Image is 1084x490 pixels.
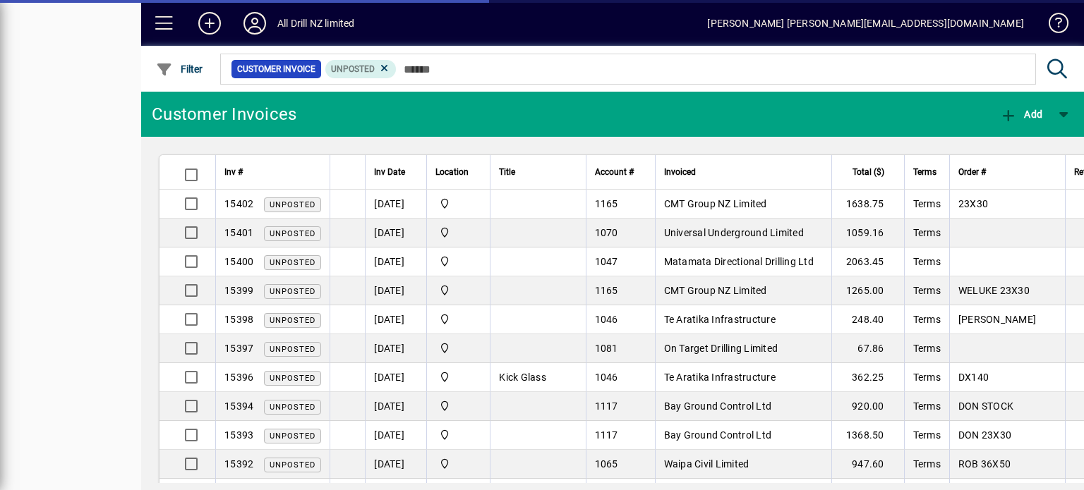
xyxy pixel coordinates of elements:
[913,429,941,441] span: Terms
[224,343,253,354] span: 15397
[664,400,772,412] span: Bay Ground Control Ltd
[913,227,941,238] span: Terms
[913,314,941,325] span: Terms
[913,372,941,383] span: Terms
[270,403,315,412] span: Unposted
[831,334,904,363] td: 67.86
[277,12,355,35] div: All Drill NZ limited
[664,227,804,238] span: Universal Underground Limited
[365,392,426,421] td: [DATE]
[958,164,986,180] span: Order #
[913,198,941,209] span: Terms
[156,63,203,75] span: Filter
[435,254,481,269] span: All Drill NZ Limited
[664,314,776,325] span: Te Aratika Infrastructure
[224,256,253,267] span: 15400
[224,227,253,238] span: 15401
[958,429,1011,441] span: DON 23X30
[365,334,426,363] td: [DATE]
[270,258,315,267] span: Unposted
[831,219,904,247] td: 1059.16
[374,164,418,180] div: Inv Date
[913,164,937,180] span: Terms
[595,227,618,238] span: 1070
[365,363,426,392] td: [DATE]
[595,256,618,267] span: 1047
[996,102,1046,127] button: Add
[270,287,315,296] span: Unposted
[331,64,375,74] span: Unposted
[958,198,988,209] span: 23X30
[365,421,426,450] td: [DATE]
[224,458,253,470] span: 15392
[1000,109,1042,120] span: Add
[958,285,1030,296] span: WELUKE 23X30
[435,456,481,472] span: All Drill NZ Limited
[664,429,772,441] span: Bay Ground Control Ltd
[499,164,515,180] span: Title
[958,164,1056,180] div: Order #
[270,431,315,441] span: Unposted
[435,283,481,298] span: All Drill NZ Limited
[224,314,253,325] span: 15398
[365,276,426,305] td: [DATE]
[152,56,207,82] button: Filter
[325,60,397,78] mat-chip: Customer Invoice Status: Unposted
[664,458,749,470] span: Waipa Civil Limited
[1038,3,1066,49] a: Knowledge Base
[435,369,481,385] span: All Drill NZ Limited
[913,458,941,470] span: Terms
[270,229,315,238] span: Unposted
[707,12,1024,35] div: [PERSON_NAME] [PERSON_NAME][EMAIL_ADDRESS][DOMAIN_NAME]
[841,164,897,180] div: Total ($)
[595,314,618,325] span: 1046
[913,256,941,267] span: Terms
[831,450,904,479] td: 947.60
[595,285,618,296] span: 1165
[270,460,315,470] span: Unposted
[435,341,481,356] span: All Drill NZ Limited
[595,164,646,180] div: Account #
[224,400,253,412] span: 15394
[435,225,481,240] span: All Drill NZ Limited
[435,398,481,414] span: All Drill NZ Limited
[831,247,904,276] td: 2063.45
[831,421,904,450] td: 1368.50
[224,429,253,441] span: 15393
[152,103,296,125] div: Customer Invoices
[595,429,618,441] span: 1117
[913,400,941,412] span: Terms
[435,312,481,327] span: All Drill NZ Limited
[831,305,904,334] td: 248.40
[365,190,426,219] td: [DATE]
[435,196,481,212] span: All Drill NZ Limited
[664,372,776,383] span: Te Aratika Infrastructure
[664,198,767,209] span: CMT Group NZ Limited
[270,345,315,354] span: Unposted
[270,316,315,325] span: Unposted
[664,164,696,180] span: Invoiced
[958,314,1036,325] span: [PERSON_NAME]
[435,164,481,180] div: Location
[365,450,426,479] td: [DATE]
[365,219,426,247] td: [DATE]
[913,343,941,354] span: Terms
[270,374,315,383] span: Unposted
[435,164,469,180] span: Location
[499,164,577,180] div: Title
[831,276,904,305] td: 1265.00
[831,363,904,392] td: 362.25
[365,305,426,334] td: [DATE]
[224,285,253,296] span: 15399
[237,62,315,76] span: Customer Invoice
[664,343,778,354] span: On Target Drilling Limited
[187,11,232,36] button: Add
[224,198,253,209] span: 15402
[232,11,277,36] button: Profile
[224,164,321,180] div: Inv #
[270,200,315,209] span: Unposted
[595,164,634,180] span: Account #
[224,372,253,383] span: 15396
[913,285,941,296] span: Terms
[595,372,618,383] span: 1046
